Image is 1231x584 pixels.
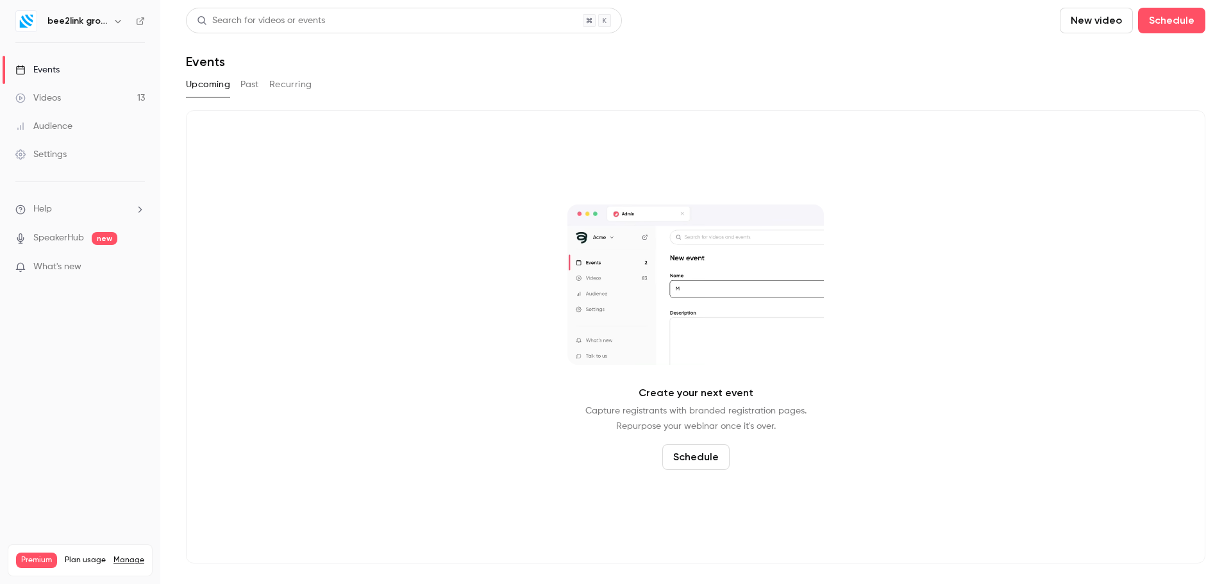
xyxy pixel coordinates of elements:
p: Capture registrants with branded registration pages. Repurpose your webinar once it's over. [585,403,807,434]
div: Videos [15,92,61,104]
button: New video [1060,8,1133,33]
span: Premium [16,553,57,568]
div: Settings [15,148,67,161]
iframe: Noticeable Trigger [130,262,145,273]
p: Create your next event [639,385,753,401]
span: What's new [33,260,81,274]
button: Past [240,74,259,95]
li: help-dropdown-opener [15,203,145,216]
div: Events [15,63,60,76]
a: SpeakerHub [33,231,84,245]
button: Upcoming [186,74,230,95]
a: Manage [113,555,144,565]
h1: Events [186,54,225,69]
div: Audience [15,120,72,133]
button: Schedule [1138,8,1205,33]
span: Help [33,203,52,216]
span: Plan usage [65,555,106,565]
button: Recurring [269,74,312,95]
button: Schedule [662,444,730,470]
img: bee2link group [16,11,37,31]
div: Search for videos or events [197,14,325,28]
h6: bee2link group [47,15,108,28]
span: new [92,232,117,245]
